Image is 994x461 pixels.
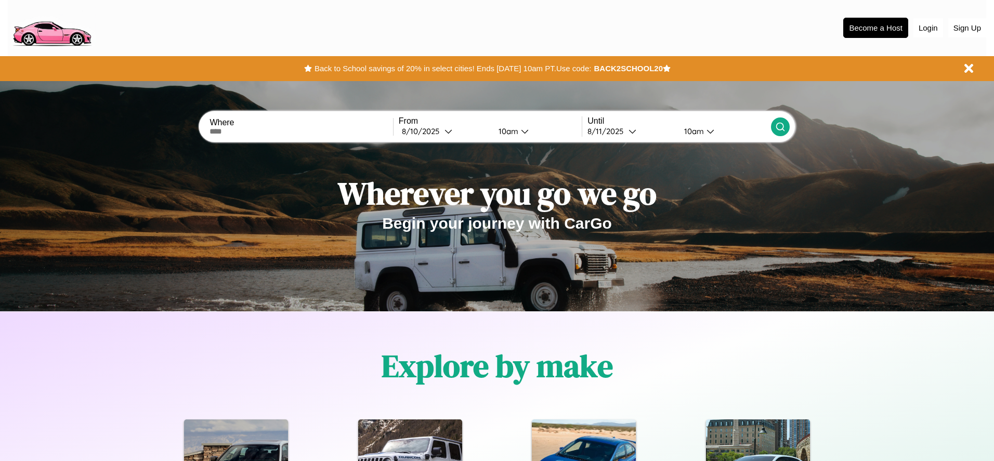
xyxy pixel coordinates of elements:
label: From [399,116,582,126]
button: 8/10/2025 [399,126,490,137]
img: logo [8,5,96,49]
button: Back to School savings of 20% in select cities! Ends [DATE] 10am PT.Use code: [312,61,594,76]
div: 10am [493,126,521,136]
label: Until [587,116,770,126]
button: 10am [676,126,770,137]
div: 8 / 10 / 2025 [402,126,444,136]
div: 10am [679,126,707,136]
button: Sign Up [948,18,986,37]
button: Login [913,18,943,37]
div: 8 / 11 / 2025 [587,126,629,136]
button: Become a Host [843,18,908,38]
button: 10am [490,126,582,137]
b: BACK2SCHOOL20 [594,64,663,73]
h1: Explore by make [382,345,613,387]
label: Where [210,118,393,127]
